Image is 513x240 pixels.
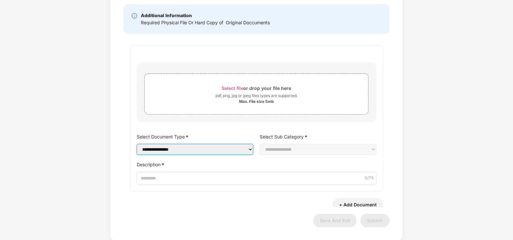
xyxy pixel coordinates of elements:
span: 0 /75 [365,175,374,181]
div: pdf, png, jpg or jpeg files types are supported. [215,93,298,99]
span: Select fileor drop your file herepdf, png, jpg or jpeg files types are supported.Max. File size 5mb [145,79,368,109]
img: svg+xml;base64,PHN2ZyBpZD0iSW5mby0yMHgyMCIgeG1sbnM9Imh0dHA6Ly93d3cudzMub3JnLzIwMDAvc3ZnIiB3aWR0aD... [131,13,138,19]
div: Max. File size 5mb [239,99,274,104]
label: Select Sub Category [260,132,376,141]
button: + Add Document [333,198,383,212]
span: Select file [222,85,244,91]
b: Additional Information [141,13,192,18]
label: Description [137,160,376,169]
div: or drop your file here [222,84,291,93]
div: Required Physical File Or Hard Copy of Original Doccuments [141,19,270,26]
span: Submit [367,218,383,223]
span: Save And Exit [320,218,350,223]
button: Save And Exit [313,214,357,227]
button: Submit [361,214,390,227]
label: Select Document Type [137,132,253,141]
